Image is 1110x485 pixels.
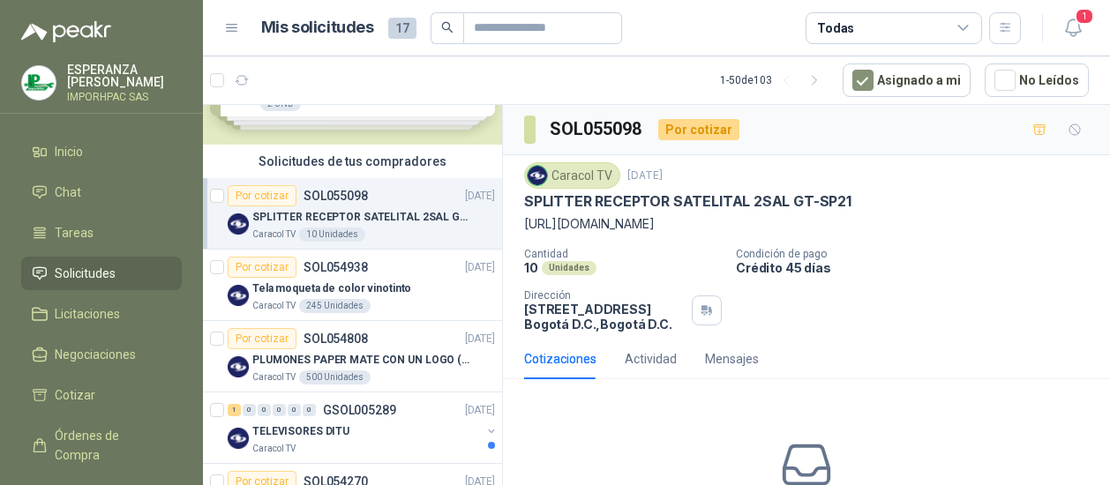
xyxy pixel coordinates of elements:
h3: SOL055098 [550,116,644,143]
p: SOL055098 [304,190,368,202]
div: Por cotizar [228,257,296,278]
span: Chat [55,183,81,202]
p: Tela moqueta de color vinotinto [252,280,411,297]
span: Cotizar [55,385,95,405]
div: 10 Unidades [299,228,365,242]
p: SPLITTER RECEPTOR SATELITAL 2SAL GT-SP21 [524,192,851,211]
div: 0 [288,404,301,416]
div: Caracol TV [524,162,620,189]
span: 17 [388,18,416,39]
a: Por cotizarSOL054938[DATE] Company LogoTela moqueta de color vinotintoCaracol TV245 Unidades [203,250,502,321]
span: search [441,21,454,34]
button: No Leídos [985,63,1089,97]
span: Solicitudes [55,264,116,283]
div: 500 Unidades [299,370,371,384]
span: Inicio [55,142,83,161]
p: Caracol TV [252,442,296,456]
a: 1 0 0 0 0 0 GSOL005289[DATE] Company LogoTELEVISORES DITUCaracol TV [228,399,499,456]
p: SOL054938 [304,261,368,273]
img: Logo peakr [21,21,111,42]
span: Licitaciones [55,304,120,324]
div: 1 - 50 de 103 [720,66,829,94]
span: Órdenes de Compra [55,426,165,465]
div: 1 [228,404,241,416]
a: Órdenes de Compra [21,419,182,472]
p: ESPERANZA [PERSON_NAME] [67,63,182,88]
span: 1 [1075,8,1094,25]
a: Inicio [21,135,182,168]
div: Actividad [625,349,677,369]
div: 0 [243,404,256,416]
p: IMPORHPAC SAS [67,92,182,102]
a: Solicitudes [21,257,182,290]
div: Unidades [542,261,596,275]
img: Company Logo [228,356,249,377]
img: Company Logo [528,166,547,185]
div: Por cotizar [658,119,739,140]
button: 1 [1057,12,1089,44]
img: Company Logo [228,285,249,306]
p: SOL054808 [304,332,368,345]
span: Negociaciones [55,345,136,364]
p: [DATE] [465,331,495,347]
h1: Mis solicitudes [261,15,374,41]
p: Caracol TV [252,299,296,313]
div: Mensajes [705,349,759,369]
div: 0 [273,404,286,416]
a: Cotizar [21,378,182,412]
div: 0 [258,404,271,416]
a: Licitaciones [21,297,182,331]
p: 10 [524,260,538,275]
div: Por cotizar [228,328,296,349]
img: Company Logo [22,66,56,100]
p: PLUMONES PAPER MATE CON UN LOGO (SEGUN REF.ADJUNTA) [252,352,472,369]
button: Asignado a mi [843,63,971,97]
div: 245 Unidades [299,299,371,313]
p: Dirección [524,289,685,302]
p: Caracol TV [252,370,296,384]
div: Por cotizar [228,185,296,206]
p: [DATE] [465,259,495,276]
p: [DATE] [465,402,495,419]
div: Cotizaciones [524,349,596,369]
p: [DATE] [465,188,495,205]
a: Por cotizarSOL054808[DATE] Company LogoPLUMONES PAPER MATE CON UN LOGO (SEGUN REF.ADJUNTA)Caracol... [203,321,502,392]
div: Solicitudes de tus compradores [203,145,502,178]
a: Chat [21,175,182,209]
p: [DATE] [627,168,663,184]
a: Tareas [21,216,182,250]
div: 0 [303,404,316,416]
p: TELEVISORES DITU [252,423,349,440]
span: Tareas [55,223,94,242]
p: GSOL005289 [323,404,396,416]
a: Por cotizarSOL055098[DATE] Company LogoSPLITTER RECEPTOR SATELITAL 2SAL GT-SP21Caracol TV10 Unidades [203,178,502,250]
div: Todas [817,19,854,38]
p: Caracol TV [252,228,296,242]
img: Company Logo [228,428,249,449]
a: Negociaciones [21,338,182,371]
p: Cantidad [524,248,722,260]
p: Condición de pago [736,248,1103,260]
p: Crédito 45 días [736,260,1103,275]
img: Company Logo [228,213,249,235]
p: SPLITTER RECEPTOR SATELITAL 2SAL GT-SP21 [252,209,472,226]
p: [URL][DOMAIN_NAME] [524,214,1089,234]
p: [STREET_ADDRESS] Bogotá D.C. , Bogotá D.C. [524,302,685,332]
